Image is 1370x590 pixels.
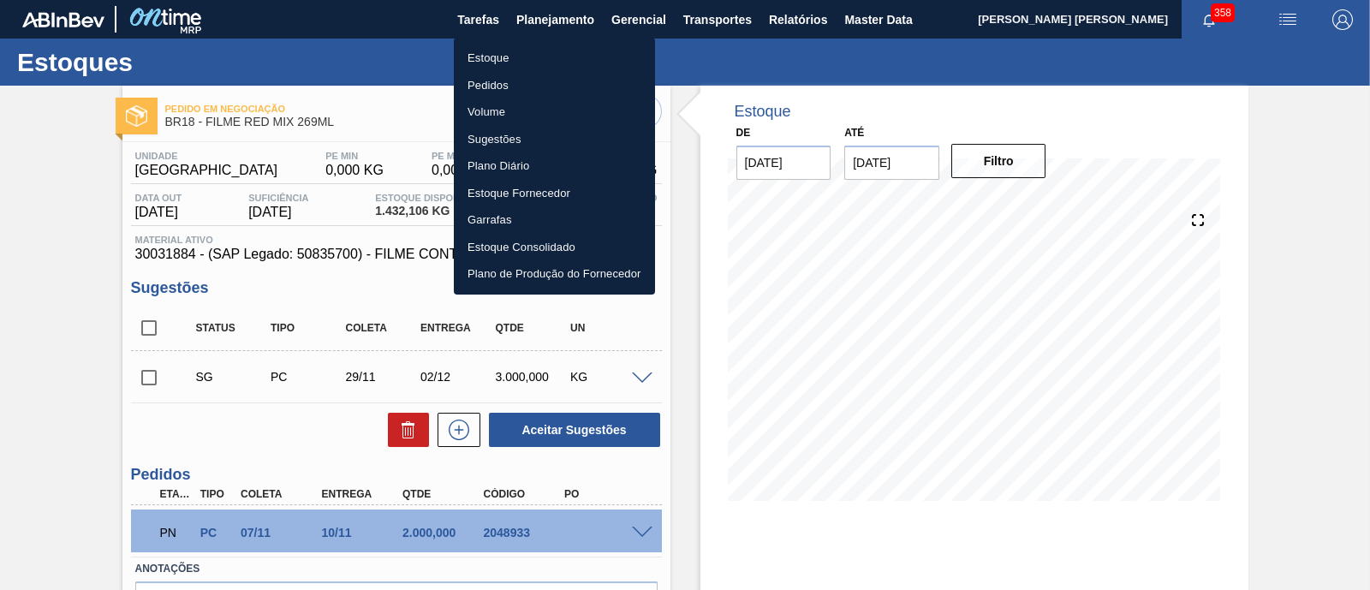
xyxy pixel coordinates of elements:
[454,126,655,153] a: Sugestões
[454,180,655,207] a: Estoque Fornecedor
[454,206,655,234] a: Garrafas
[454,234,655,261] a: Estoque Consolidado
[454,98,655,126] a: Volume
[454,72,655,99] a: Pedidos
[454,260,655,288] a: Plano de Produção do Fornecedor
[454,152,655,180] a: Plano Diário
[454,45,655,72] a: Estoque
